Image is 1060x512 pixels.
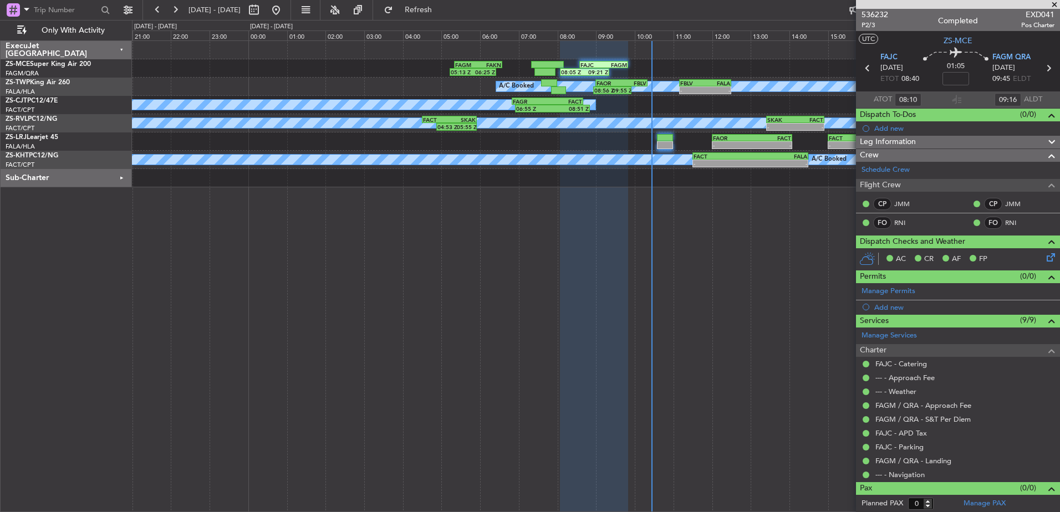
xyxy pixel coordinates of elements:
[1021,9,1054,21] span: EXD041
[873,198,891,210] div: CP
[875,456,951,465] a: FAGM / QRA - Landing
[860,235,965,248] span: Dispatch Checks and Weather
[6,79,70,86] a: ZS-TWPKing Air 260
[984,217,1002,229] div: FO
[984,198,1002,210] div: CP
[519,30,558,40] div: 07:00
[594,87,613,94] div: 08:56 Z
[947,61,965,72] span: 01:05
[635,30,674,40] div: 10:00
[694,153,751,160] div: FACT
[713,142,752,149] div: -
[874,94,892,105] span: ATOT
[874,303,1054,312] div: Add new
[441,30,480,40] div: 05:00
[829,135,867,141] div: FACT
[860,109,916,121] span: Dispatch To-Dos
[674,30,712,40] div: 11:00
[862,21,888,30] span: P2/3
[680,80,705,86] div: FBLV
[6,98,58,104] a: ZS-CJTPC12/47E
[621,80,646,86] div: FBLV
[860,344,886,357] span: Charter
[767,124,796,130] div: -
[767,116,796,123] div: SKAK
[561,69,584,75] div: 08:05 Z
[751,153,808,160] div: FALA
[894,218,919,228] a: RNI
[1005,199,1030,209] a: JMM
[789,30,828,40] div: 14:00
[705,80,730,86] div: FALA
[860,149,879,162] span: Crew
[6,161,34,169] a: FACT/CPT
[1020,314,1036,326] span: (9/9)
[34,2,98,18] input: Trip Number
[287,30,326,40] div: 01:00
[875,442,924,452] a: FAJC - Parking
[964,498,1006,509] a: Manage PAX
[132,30,171,40] div: 21:00
[875,359,927,368] a: FAJC - Catering
[6,61,91,68] a: ZS-MCESuper King Air 200
[6,98,27,104] span: ZS-CJT
[596,30,635,40] div: 09:00
[862,286,915,297] a: Manage Permits
[6,134,58,141] a: ZS-LRJLearjet 45
[364,30,403,40] div: 03:00
[6,69,39,78] a: FAGM/QRA
[516,105,553,112] div: 06:55 Z
[812,151,847,168] div: A/C Booked
[873,217,891,229] div: FO
[6,88,35,96] a: FALA/HLA
[248,30,287,40] div: 00:00
[1020,109,1036,120] span: (0/0)
[880,63,903,74] span: [DATE]
[828,30,867,40] div: 15:00
[862,498,903,509] label: Planned PAX
[992,63,1015,74] span: [DATE]
[862,330,917,341] a: Manage Services
[210,30,248,40] div: 23:00
[895,93,921,106] input: --:--
[325,30,364,40] div: 02:00
[455,62,478,68] div: FAGM
[995,93,1021,106] input: --:--
[944,35,972,47] span: ZS-MCE
[875,401,971,410] a: FAGM / QRA - Approach Fee
[395,6,442,14] span: Refresh
[712,30,751,40] div: 12:00
[796,116,824,123] div: FACT
[553,105,589,112] div: 08:51 Z
[752,142,791,149] div: -
[874,124,1054,133] div: Add new
[580,62,604,68] div: FAJC
[499,78,534,95] div: A/C Booked
[875,373,935,382] a: --- - Approach Fee
[188,5,241,15] span: [DATE] - [DATE]
[597,80,621,86] div: FAOR
[379,1,445,19] button: Refresh
[894,199,919,209] a: JMM
[604,62,627,68] div: FAGM
[1013,74,1031,85] span: ELDT
[860,270,886,283] span: Permits
[449,116,476,123] div: SKAK
[134,22,177,32] div: [DATE] - [DATE]
[952,254,961,265] span: AF
[171,30,210,40] div: 22:00
[1024,94,1042,105] span: ALDT
[705,87,730,94] div: -
[513,98,547,105] div: FAGR
[992,74,1010,85] span: 09:45
[29,27,117,34] span: Only With Activity
[860,136,916,149] span: Leg Information
[992,52,1031,63] span: FAGM QRA
[585,69,608,75] div: 09:21 Z
[860,482,872,495] span: Pax
[1020,482,1036,494] span: (0/0)
[829,142,867,149] div: -
[713,135,752,141] div: FAOR
[558,30,597,40] div: 08:00
[480,30,519,40] div: 06:00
